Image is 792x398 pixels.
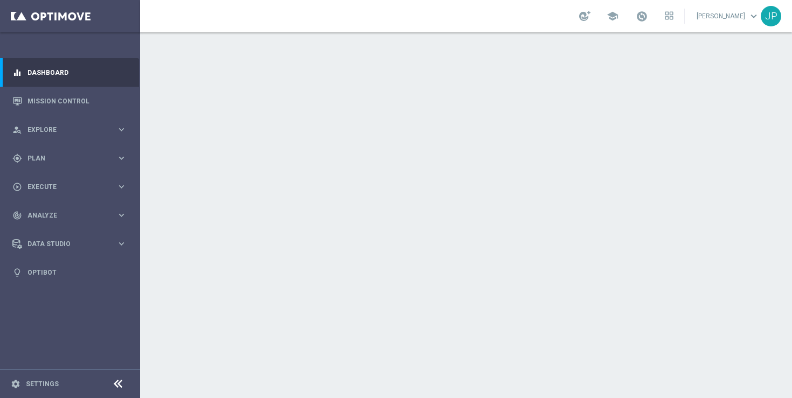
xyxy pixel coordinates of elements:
div: Dashboard [12,58,127,87]
div: Plan [12,153,116,163]
a: Optibot [27,258,127,287]
button: play_circle_outline Execute keyboard_arrow_right [12,183,127,191]
div: Execute [12,182,116,192]
span: school [607,10,619,22]
i: equalizer [12,68,22,78]
span: Analyze [27,212,116,219]
div: Optibot [12,258,127,287]
a: Mission Control [27,87,127,115]
span: keyboard_arrow_down [748,10,760,22]
i: settings [11,379,20,389]
button: gps_fixed Plan keyboard_arrow_right [12,154,127,163]
span: Plan [27,155,116,162]
span: Data Studio [27,241,116,247]
i: keyboard_arrow_right [116,124,127,135]
i: person_search [12,125,22,135]
i: keyboard_arrow_right [116,239,127,249]
div: JP [761,6,781,26]
button: lightbulb Optibot [12,268,127,277]
button: equalizer Dashboard [12,68,127,77]
a: Settings [26,381,59,387]
button: Data Studio keyboard_arrow_right [12,240,127,248]
div: Data Studio [12,239,116,249]
span: Execute [27,184,116,190]
i: gps_fixed [12,153,22,163]
button: Mission Control [12,97,127,106]
i: lightbulb [12,268,22,277]
i: track_changes [12,211,22,220]
i: play_circle_outline [12,182,22,192]
i: keyboard_arrow_right [116,210,127,220]
div: Explore [12,125,116,135]
span: Explore [27,127,116,133]
a: Dashboard [27,58,127,87]
div: Mission Control [12,87,127,115]
button: track_changes Analyze keyboard_arrow_right [12,211,127,220]
div: Analyze [12,211,116,220]
i: keyboard_arrow_right [116,181,127,192]
i: keyboard_arrow_right [116,153,127,163]
button: person_search Explore keyboard_arrow_right [12,125,127,134]
a: [PERSON_NAME]keyboard_arrow_down [696,8,761,24]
